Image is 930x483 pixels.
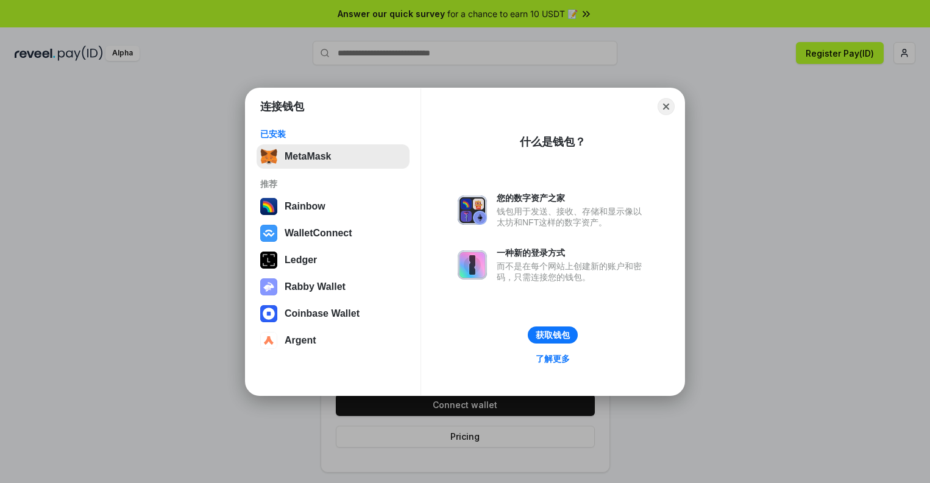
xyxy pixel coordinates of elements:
img: svg+xml,%3Csvg%20width%3D%22120%22%20height%3D%22120%22%20viewBox%3D%220%200%20120%20120%22%20fil... [260,198,277,215]
button: Rainbow [257,194,410,219]
a: 了解更多 [528,351,577,367]
div: 一种新的登录方式 [497,247,648,258]
div: WalletConnect [285,228,352,239]
button: Close [658,98,675,115]
button: WalletConnect [257,221,410,245]
img: svg+xml,%3Csvg%20width%3D%2228%22%20height%3D%2228%22%20viewBox%3D%220%200%2028%2028%22%20fill%3D... [260,225,277,242]
div: 推荐 [260,178,406,189]
img: svg+xml,%3Csvg%20width%3D%2228%22%20height%3D%2228%22%20viewBox%3D%220%200%2028%2028%22%20fill%3D... [260,305,277,322]
button: MetaMask [257,144,410,169]
h1: 连接钱包 [260,99,304,114]
div: Rabby Wallet [285,281,346,292]
div: Coinbase Wallet [285,308,360,319]
div: MetaMask [285,151,331,162]
button: Argent [257,328,410,353]
button: Ledger [257,248,410,272]
button: Coinbase Wallet [257,301,410,326]
div: 已安装 [260,129,406,139]
div: 您的数字资产之家 [497,192,648,203]
div: 什么是钱包？ [520,135,586,149]
button: Rabby Wallet [257,275,410,299]
div: Rainbow [285,201,325,212]
div: 钱包用于发送、接收、存储和显示像以太坊和NFT这样的数字资产。 [497,206,648,228]
div: 了解更多 [536,353,570,364]
img: svg+xml,%3Csvg%20xmlns%3D%22http%3A%2F%2Fwww.w3.org%2F2000%2Fsvg%22%20width%3D%2228%22%20height%3... [260,252,277,269]
img: svg+xml,%3Csvg%20fill%3D%22none%22%20height%3D%2233%22%20viewBox%3D%220%200%2035%2033%22%20width%... [260,148,277,165]
div: Argent [285,335,316,346]
img: svg+xml,%3Csvg%20xmlns%3D%22http%3A%2F%2Fwww.w3.org%2F2000%2Fsvg%22%20fill%3D%22none%22%20viewBox... [260,278,277,295]
div: Ledger [285,255,317,266]
img: svg+xml,%3Csvg%20xmlns%3D%22http%3A%2F%2Fwww.w3.org%2F2000%2Fsvg%22%20fill%3D%22none%22%20viewBox... [458,196,487,225]
button: 获取钱包 [528,326,578,344]
div: 获取钱包 [536,330,570,340]
div: 而不是在每个网站上创建新的账户和密码，只需连接您的钱包。 [497,261,648,283]
img: svg+xml,%3Csvg%20width%3D%2228%22%20height%3D%2228%22%20viewBox%3D%220%200%2028%2028%22%20fill%3D... [260,332,277,349]
img: svg+xml,%3Csvg%20xmlns%3D%22http%3A%2F%2Fwww.w3.org%2F2000%2Fsvg%22%20fill%3D%22none%22%20viewBox... [458,250,487,280]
